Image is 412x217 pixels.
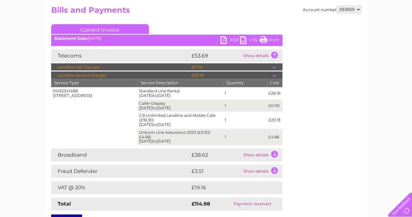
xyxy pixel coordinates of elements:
a: Telecoms [332,28,351,33]
td: £0.74 [190,63,272,71]
td: Fraud Defender [51,165,190,178]
td: £0.00 [266,100,282,112]
span: to [153,122,157,127]
td: £20.13 [266,112,282,128]
td: Broadband [51,148,190,162]
td: £53.69 [190,49,242,62]
a: Contact [369,28,385,33]
td: £4.66 [266,129,282,145]
a: Blog [355,28,365,33]
td: Payment received [222,197,282,210]
a: Water [297,28,310,33]
th: Cost [266,79,282,87]
td: 1 [223,129,267,145]
h2: Bills and Payments [51,6,361,18]
th: Service Type [51,79,138,87]
td: Unicom Line Assurance 2023 (£3.50/£4.66) [DATE] [DATE] [137,129,223,145]
td: Telecoms [51,49,190,62]
td: 1 [223,87,267,100]
a: Log out [391,28,406,33]
td: £28.16 [266,87,282,100]
td: Standard Line Rental [DATE] [DATE] [137,87,223,100]
div: Account number [303,6,361,13]
a: Current Invoice [51,24,149,34]
a: PDF [220,36,240,46]
td: £38.62 [190,148,242,162]
th: Quantity [223,79,267,87]
strong: Total [58,201,71,207]
td: Caller Display [DATE] [DATE] [137,100,223,112]
td: 1 [223,100,267,112]
td: £19.16 [190,181,268,194]
td: 1 [223,112,267,128]
td: Landline Call Charges [51,63,190,71]
td: £3.51 [190,165,242,178]
span: to [153,139,157,144]
div: 01432341488 [STREET_ADDRESS] [53,89,136,98]
th: Service Description [137,79,223,87]
td: £52.95 [190,71,272,79]
td: VAT @ 20% [51,181,190,194]
strong: £114.98 [192,201,210,207]
span: to [153,93,157,98]
img: logo.png [14,17,48,37]
td: Show details [242,49,282,62]
div: Clear Business is a trading name of Verastar Limited (registered in [GEOGRAPHIC_DATA] No. 3667643... [52,4,360,32]
a: 0333 014 3131 [289,3,334,11]
td: Show details [242,148,282,162]
a: Energy [314,28,328,33]
a: CSV [240,36,260,46]
a: Print [260,36,279,46]
b: Statement Date: [54,36,88,41]
td: Landline Service Charges [51,71,190,79]
span: to [153,105,157,110]
td: CB Unlimited Landline and Mobile Calls (£18.30) [DATE] [DATE] [137,112,223,128]
div: [DATE] [51,36,282,41]
td: Show details [242,165,282,178]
